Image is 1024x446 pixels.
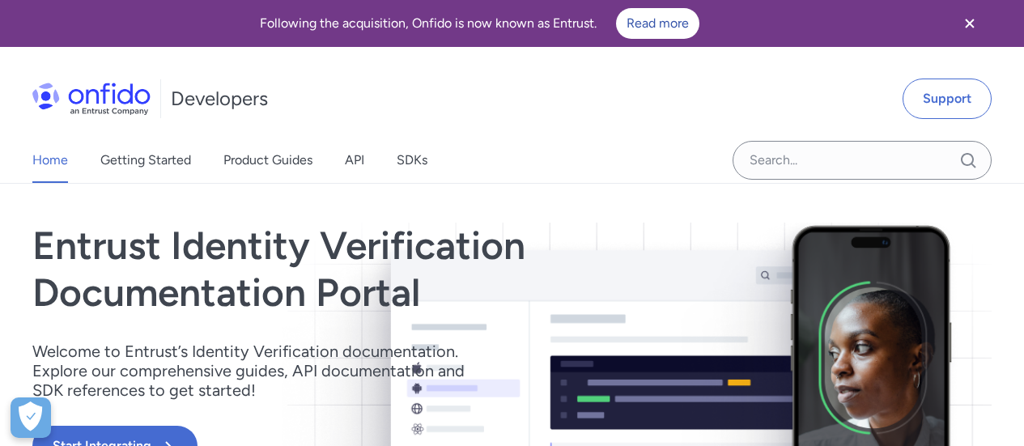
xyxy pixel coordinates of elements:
[19,8,940,39] div: Following the acquisition, Onfido is now known as Entrust.
[100,138,191,183] a: Getting Started
[616,8,699,39] a: Read more
[11,397,51,438] div: Cookie Preferences
[345,138,364,183] a: API
[397,138,427,183] a: SDKs
[32,138,68,183] a: Home
[960,14,979,33] svg: Close banner
[32,342,486,400] p: Welcome to Entrust’s Identity Verification documentation. Explore our comprehensive guides, API d...
[32,223,704,316] h1: Entrust Identity Verification Documentation Portal
[171,86,268,112] h1: Developers
[903,79,992,119] a: Support
[223,138,312,183] a: Product Guides
[32,83,151,115] img: Onfido Logo
[733,141,992,180] input: Onfido search input field
[11,397,51,438] button: Open Preferences
[940,3,1000,44] button: Close banner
